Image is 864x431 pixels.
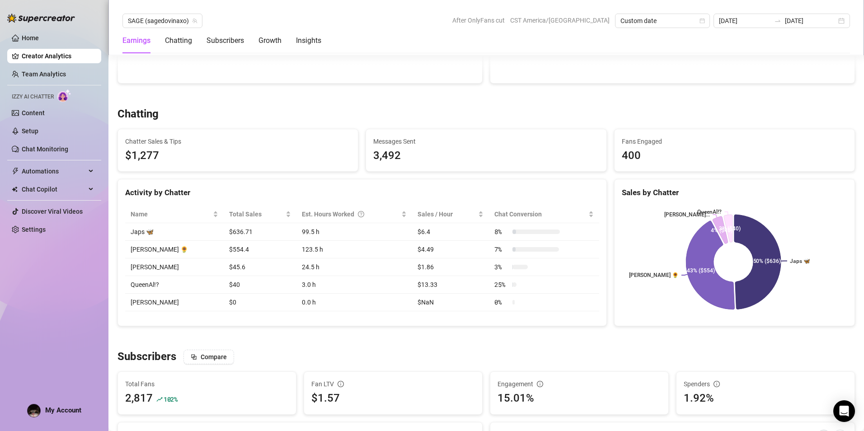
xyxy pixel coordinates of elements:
[622,187,847,199] div: Sales by Chatter
[117,107,159,122] h3: Chatting
[201,353,227,361] span: Compare
[684,379,847,389] div: Spenders
[494,297,509,307] span: 0 %
[22,208,83,215] a: Discover Viral Videos
[412,206,489,223] th: Sales / Hour
[125,276,224,294] td: QueenAl!?
[22,49,94,63] a: Creator Analytics
[22,226,46,233] a: Settings
[183,350,234,364] button: Compare
[302,209,399,219] div: Est. Hours Worked
[22,182,86,197] span: Chat Copilot
[7,14,75,23] img: logo-BBDzfeDw.svg
[22,164,86,178] span: Automations
[125,223,224,241] td: Japs 🦋
[664,211,710,218] text: [PERSON_NAME]...
[164,395,178,403] span: 102 %
[622,147,847,164] div: 400
[12,168,19,175] span: thunderbolt
[191,354,197,360] span: block
[833,400,855,422] div: Open Intercom Messenger
[22,145,68,153] a: Chat Monitoring
[373,147,599,164] div: 3,492
[412,276,489,294] td: $13.33
[489,206,599,223] th: Chat Conversion
[296,276,412,294] td: 3.0 h
[207,35,244,46] div: Subscribers
[684,390,847,407] div: 1.92%
[57,89,71,102] img: AI Chatter
[22,109,45,117] a: Content
[22,70,66,78] a: Team Analytics
[373,136,599,146] span: Messages Sent
[494,209,586,219] span: Chat Conversion
[125,187,599,199] div: Activity by Chatter
[719,16,770,26] input: Start date
[125,379,289,389] span: Total Fans
[494,280,509,290] span: 25 %
[224,294,296,311] td: $0
[224,206,296,223] th: Total Sales
[128,14,197,28] span: SAGE (sagedovinaxo)
[311,390,475,407] div: $1.57
[122,35,150,46] div: Earnings
[229,209,284,219] span: Total Sales
[620,14,704,28] span: Custom date
[412,241,489,258] td: $4.49
[131,209,211,219] span: Name
[224,223,296,241] td: $636.71
[774,17,781,24] span: swap-right
[125,241,224,258] td: [PERSON_NAME] 🌻
[785,16,836,26] input: End date
[697,209,722,215] text: QueenAl!?
[296,258,412,276] td: 24.5 h
[452,14,505,27] span: After OnlyFans cut
[700,18,705,23] span: calendar
[22,34,39,42] a: Home
[117,350,176,364] h3: Subscribers
[296,35,321,46] div: Insights
[192,18,197,23] span: team
[498,390,661,407] div: 15.01%
[125,258,224,276] td: [PERSON_NAME]
[224,241,296,258] td: $554.4
[165,35,192,46] div: Chatting
[12,186,18,192] img: Chat Copilot
[494,262,509,272] span: 3 %
[125,206,224,223] th: Name
[622,136,847,146] span: Fans Engaged
[12,93,54,101] span: Izzy AI Chatter
[510,14,610,27] span: CST America/[GEOGRAPHIC_DATA]
[412,294,489,311] td: $NaN
[790,258,810,264] text: Japs 🦋
[418,209,476,219] span: Sales / Hour
[296,294,412,311] td: 0.0 h
[412,223,489,241] td: $6.4
[224,276,296,294] td: $40
[494,227,509,237] span: 8 %
[498,379,661,389] div: Engagement
[125,390,153,407] div: 2,817
[338,381,344,387] span: info-circle
[45,406,81,414] span: My Account
[311,379,475,389] div: Fan LTV
[258,35,282,46] div: Growth
[537,381,543,387] span: info-circle
[156,396,163,403] span: rise
[358,209,364,219] span: question-circle
[412,258,489,276] td: $1.86
[296,223,412,241] td: 99.5 h
[494,244,509,254] span: 7 %
[296,241,412,258] td: 123.5 h
[714,381,720,387] span: info-circle
[774,17,781,24] span: to
[125,147,351,164] span: $1,277
[28,404,40,417] img: AAcHTtfC9oqNak1zm5mDB3gmHlwaroKJywxY-MAfcCC0PMwoww=s96-c
[629,272,679,278] text: [PERSON_NAME] 🌻
[22,127,38,135] a: Setup
[125,294,224,311] td: [PERSON_NAME]
[125,136,351,146] span: Chatter Sales & Tips
[224,258,296,276] td: $45.6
